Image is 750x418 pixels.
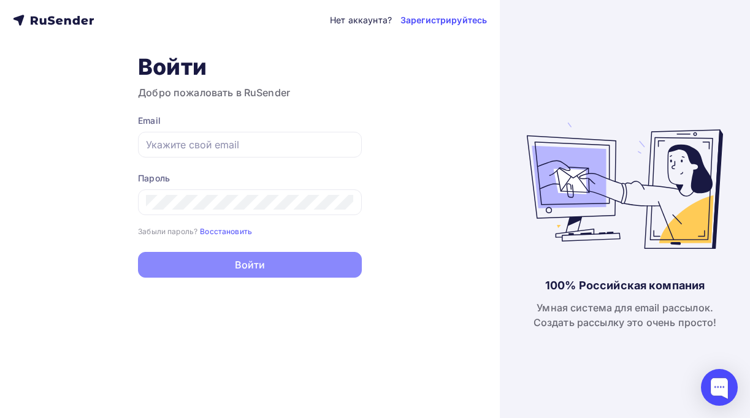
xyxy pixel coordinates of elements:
input: Укажите свой email [146,137,354,152]
div: 100% Российская компания [545,278,705,293]
div: Умная система для email рассылок. Создать рассылку это очень просто! [534,300,717,330]
a: Зарегистрируйтесь [400,14,487,26]
h1: Войти [138,53,362,80]
div: Email [138,115,362,127]
a: Восстановить [200,226,252,236]
button: Войти [138,252,362,278]
div: Пароль [138,172,362,184]
div: Нет аккаунта? [330,14,392,26]
h3: Добро пожаловать в RuSender [138,85,362,100]
small: Забыли пароль? [138,227,197,236]
small: Восстановить [200,227,252,236]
